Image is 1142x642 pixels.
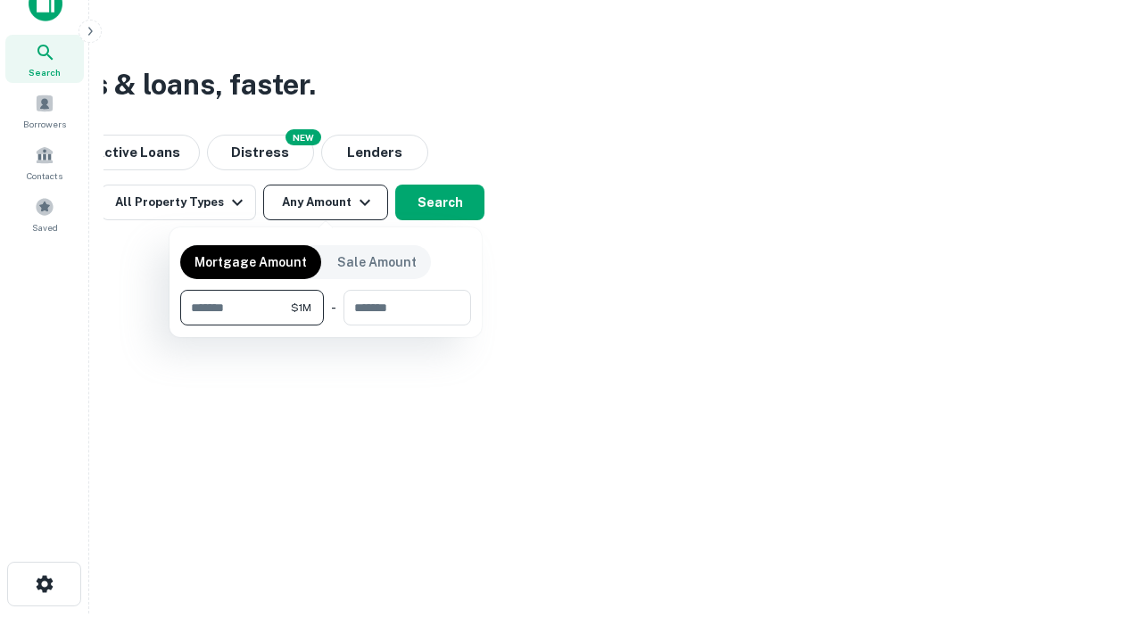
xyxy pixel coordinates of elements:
span: $1M [291,300,311,316]
iframe: Chat Widget [1053,499,1142,585]
p: Mortgage Amount [194,252,307,272]
p: Sale Amount [337,252,417,272]
div: - [331,290,336,325]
